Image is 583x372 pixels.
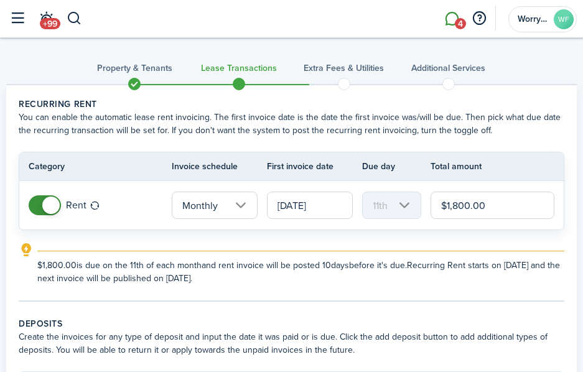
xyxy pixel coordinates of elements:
wizard-step-header-title: Deposits [19,317,564,330]
th: Invoice schedule [172,160,267,173]
span: +99 [40,18,60,29]
wizard-step-header-description: Create the invoices for any type of deposit and input the date it was paid or is due. Click the a... [19,330,564,356]
h3: Extra fees & Utilities [304,62,384,75]
wizard-step-header-title: Recurring rent [19,98,564,111]
i: outline [19,243,34,258]
h3: Lease Transactions [201,62,277,75]
a: Notifications [34,4,58,34]
wizard-step-header-description: You can enable the automatic lease rent invoicing. The first invoice date is the date the first i... [19,111,564,137]
h3: Property & Tenants [97,62,172,75]
input: mm/dd/yyyy [267,192,353,219]
button: Open resource center [469,8,490,29]
th: First invoice date [267,160,362,173]
a: Messaging [440,4,464,34]
button: Open sidebar [6,7,29,30]
th: Category [19,160,172,173]
input: 0.00 [431,192,554,219]
explanation-description: $1,800.00 is due on the 11th of each month and rent invoice will be posted 10 days before it's du... [37,259,564,285]
button: Search [67,8,82,29]
span: Worry Free Rentals [518,15,549,24]
th: Total amount [431,160,564,173]
th: Due day [362,160,431,173]
avatar-text: WF [554,9,574,29]
span: 4 [455,18,466,29]
h3: Additional Services [411,62,485,75]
